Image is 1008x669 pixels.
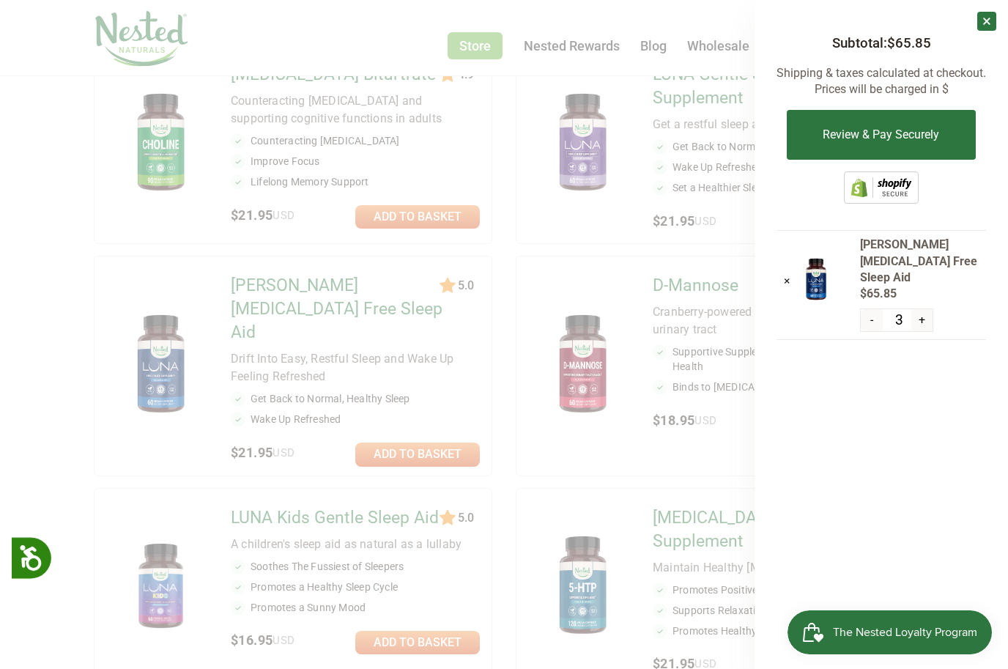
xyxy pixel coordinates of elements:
[887,35,931,51] span: $65.85
[777,65,986,98] p: Shipping & taxes calculated at checkout. Prices will be charged in $
[784,274,790,288] a: ×
[860,286,986,302] span: $65.85
[787,610,993,654] iframe: Button to open loyalty program pop-up
[798,256,834,303] img: LUNA Melatonin Free Sleep Aid
[911,309,933,331] button: +
[787,110,975,160] button: Review & Pay Securely
[861,309,882,331] button: -
[977,12,996,31] a: ×
[860,237,986,286] span: [PERSON_NAME] [MEDICAL_DATA] Free Sleep Aid
[844,193,919,207] a: This online store is secured by Shopify
[777,36,986,52] h3: Subtotal:
[844,171,919,204] img: Shopify secure badge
